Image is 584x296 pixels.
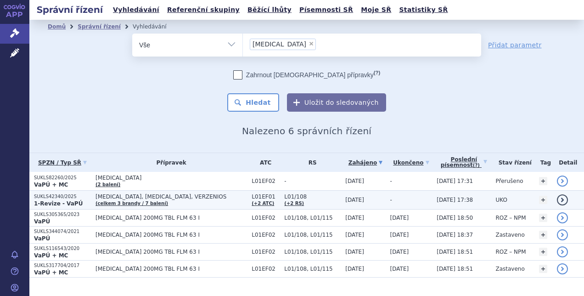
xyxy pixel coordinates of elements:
[345,249,364,255] span: [DATE]
[390,232,409,238] span: [DATE]
[345,197,364,203] span: [DATE]
[95,201,168,206] a: (celkem 3 brandy / 7 balení)
[437,197,473,203] span: [DATE] 17:38
[557,194,568,205] a: detail
[539,214,547,222] a: +
[345,232,364,238] span: [DATE]
[557,212,568,223] a: detail
[95,249,247,255] span: [MEDICAL_DATA] 200MG TBL FLM 63 I
[95,215,247,221] span: [MEDICAL_DATA] 200MG TBL FLM 63 I
[252,249,280,255] span: L01EF02
[252,201,274,206] a: (+2 ATC)
[284,215,341,221] span: L01/108, L01/115
[539,231,547,239] a: +
[34,175,91,181] p: SUKLS82260/2025
[319,38,324,50] input: [MEDICAL_DATA]
[539,196,547,204] a: +
[539,177,547,185] a: +
[437,215,473,221] span: [DATE] 18:50
[396,4,450,16] a: Statistiky SŘ
[390,249,409,255] span: [DATE]
[495,266,524,272] span: Zastaveno
[390,156,432,169] a: Ukončeno
[95,232,247,238] span: [MEDICAL_DATA] 200MG TBL FLM 63 I
[284,194,341,200] span: L01/108
[284,266,341,272] span: L01/108, L01/115
[34,245,91,252] p: SUKLS116543/2020
[280,153,341,172] th: RS
[34,228,91,235] p: SUKLS344074/2021
[345,178,364,184] span: [DATE]
[245,4,294,16] a: Běžící lhůty
[247,153,280,172] th: ATC
[242,125,371,137] span: Nalezeno 6 správních řízení
[252,178,280,184] span: L01EF02
[95,182,120,187] a: (2 balení)
[34,211,91,218] p: SUKLS305365/2023
[252,266,280,272] span: L01EF02
[297,4,356,16] a: Písemnosti SŘ
[95,194,247,200] span: [MEDICAL_DATA], [MEDICAL_DATA], VERZENIOS
[557,263,568,274] a: detail
[390,197,392,203] span: -
[91,153,247,172] th: Přípravek
[309,41,314,46] span: ×
[287,93,386,112] button: Uložit do sledovaných
[284,232,341,238] span: L01/108, L01/115
[48,23,66,30] a: Domů
[34,200,83,207] strong: 1-Revize - VaPÚ
[164,4,242,16] a: Referenční skupiny
[495,249,526,255] span: ROZ – NPM
[29,3,110,16] h2: Správní řízení
[345,156,385,169] a: Zahájeno
[495,232,524,238] span: Zastaveno
[34,262,91,269] p: SUKLS317704/2017
[557,246,568,257] a: detail
[284,201,304,206] a: (+2 RS)
[390,178,392,184] span: -
[34,235,50,242] strong: VaPÚ
[95,175,247,181] span: [MEDICAL_DATA]
[34,156,91,169] a: SPZN / Typ SŘ
[437,266,473,272] span: [DATE] 18:51
[252,194,280,200] span: L01EF01
[437,249,473,255] span: [DATE] 18:51
[284,178,341,184] span: -
[437,178,473,184] span: [DATE] 17:31
[557,229,568,240] a: detail
[78,23,121,30] a: Správní řízení
[539,248,547,256] a: +
[345,215,364,221] span: [DATE]
[390,215,409,221] span: [DATE]
[110,4,162,16] a: Vyhledávání
[252,215,280,221] span: L01EF02
[557,176,568,187] a: detail
[252,232,280,238] span: L01EF02
[488,40,542,50] a: Přidat parametr
[552,153,584,172] th: Detail
[358,4,394,16] a: Moje SŘ
[284,249,341,255] span: L01/108, L01/115
[495,178,523,184] span: Přerušeno
[390,266,409,272] span: [DATE]
[495,215,526,221] span: ROZ – NPM
[253,41,306,47] span: [MEDICAL_DATA]
[227,93,279,112] button: Hledat
[437,232,473,238] span: [DATE] 18:37
[34,182,68,188] strong: VaPÚ + MC
[345,266,364,272] span: [DATE]
[133,20,179,34] li: Vyhledávání
[437,153,491,172] a: Poslednípísemnost(?)
[34,194,91,200] p: SUKLS42340/2025
[495,197,507,203] span: UKO
[95,266,247,272] span: [MEDICAL_DATA] 200MG TBL FLM 63 I
[233,70,380,80] label: Zahrnout [DEMOGRAPHIC_DATA] přípravky
[34,252,68,259] strong: VaPÚ + MC
[534,153,552,172] th: Tag
[539,265,547,273] a: +
[473,163,480,168] abbr: (?)
[491,153,534,172] th: Stav řízení
[34,269,68,276] strong: VaPÚ + MC
[374,70,380,76] abbr: (?)
[34,218,50,225] strong: VaPÚ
